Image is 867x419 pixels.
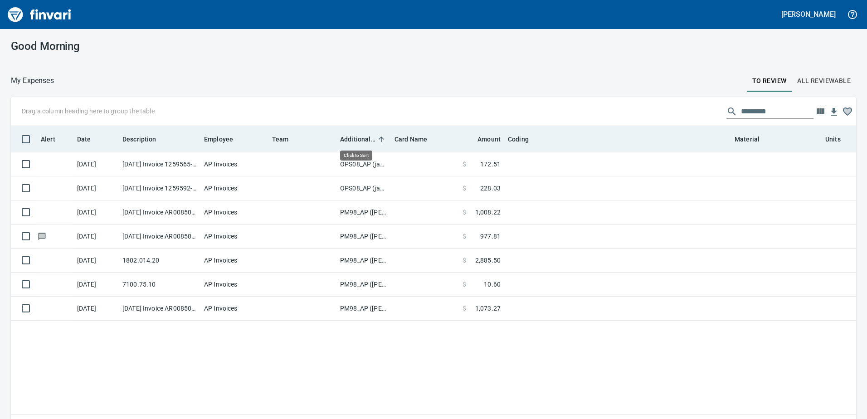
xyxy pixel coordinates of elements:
[73,152,119,176] td: [DATE]
[272,134,289,145] span: Team
[475,304,501,313] span: 1,073.27
[204,134,233,145] span: Employee
[119,248,200,273] td: 1802.014.20
[340,134,375,145] span: Additional Reviewer
[336,176,391,200] td: OPS08_AP (janettep, samr)
[480,160,501,169] span: 172.51
[480,184,501,193] span: 228.03
[119,224,200,248] td: [DATE] Invoice AR008502 from [US_STATE] Commercial Heating Inc (1-29675)
[475,208,501,217] span: 1,008.22
[475,256,501,265] span: 2,885.50
[200,297,268,321] td: AP Invoices
[825,134,841,145] span: Units
[5,4,73,25] img: Finvari
[119,152,200,176] td: [DATE] Invoice 1259565-0 from OPNW - Office Products Nationwide (1-29901)
[336,200,391,224] td: PM98_AP ([PERSON_NAME], [PERSON_NAME])
[463,160,466,169] span: $
[825,134,852,145] span: Units
[77,134,103,145] span: Date
[463,184,466,193] span: $
[395,134,427,145] span: Card Name
[200,248,268,273] td: AP Invoices
[73,297,119,321] td: [DATE]
[484,280,501,289] span: 10.60
[41,134,55,145] span: Alert
[735,134,771,145] span: Material
[336,248,391,273] td: PM98_AP ([PERSON_NAME], [PERSON_NAME])
[77,134,91,145] span: Date
[336,224,391,248] td: PM98_AP ([PERSON_NAME], [PERSON_NAME])
[37,233,47,239] span: Has messages
[508,134,541,145] span: Coding
[466,134,501,145] span: Amount
[463,232,466,241] span: $
[336,273,391,297] td: PM98_AP ([PERSON_NAME], [PERSON_NAME])
[797,75,851,87] span: All Reviewable
[272,134,301,145] span: Team
[200,152,268,176] td: AP Invoices
[122,134,168,145] span: Description
[781,10,836,19] h5: [PERSON_NAME]
[11,40,278,53] h3: Good Morning
[200,176,268,200] td: AP Invoices
[340,134,387,145] span: Additional Reviewer
[735,134,760,145] span: Material
[463,304,466,313] span: $
[827,105,841,119] button: Download table
[200,224,268,248] td: AP Invoices
[752,75,787,87] span: To Review
[395,134,439,145] span: Card Name
[73,176,119,200] td: [DATE]
[463,208,466,217] span: $
[73,248,119,273] td: [DATE]
[41,134,67,145] span: Alert
[73,200,119,224] td: [DATE]
[200,200,268,224] td: AP Invoices
[11,75,54,86] p: My Expenses
[119,176,200,200] td: [DATE] Invoice 1259592-0 from OPNW - Office Products Nationwide (1-29901)
[779,7,838,21] button: [PERSON_NAME]
[463,280,466,289] span: $
[11,75,54,86] nav: breadcrumb
[122,134,156,145] span: Description
[119,200,200,224] td: [DATE] Invoice AR008503 from [US_STATE] Commercial Heating Inc (1-29675)
[119,273,200,297] td: 7100.75.10
[813,105,827,118] button: Choose columns to display
[463,256,466,265] span: $
[73,224,119,248] td: [DATE]
[336,152,391,176] td: OPS08_AP (janettep, samr)
[477,134,501,145] span: Amount
[73,273,119,297] td: [DATE]
[508,134,529,145] span: Coding
[204,134,245,145] span: Employee
[200,273,268,297] td: AP Invoices
[480,232,501,241] span: 977.81
[841,105,854,118] button: Column choices favorited. Click to reset to default
[22,107,155,116] p: Drag a column heading here to group the table
[119,297,200,321] td: [DATE] Invoice AR008504 from [US_STATE] Commercial Heating Inc (1-29675)
[336,297,391,321] td: PM98_AP ([PERSON_NAME], [PERSON_NAME])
